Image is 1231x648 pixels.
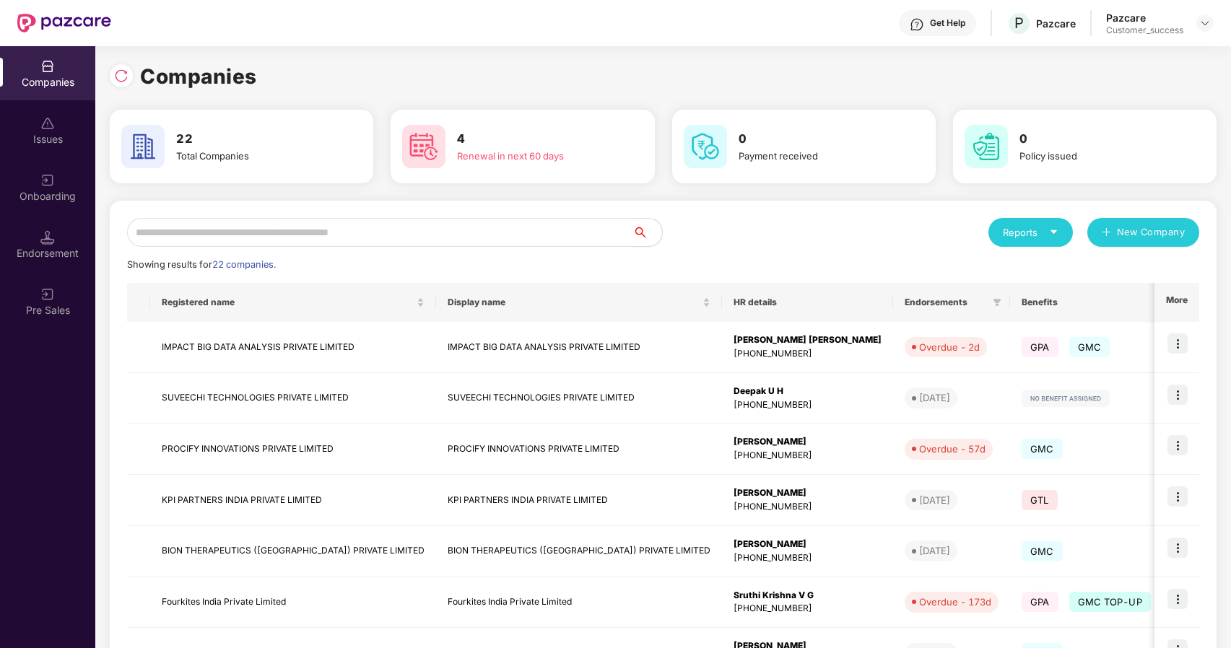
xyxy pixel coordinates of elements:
div: [DATE] [919,390,950,405]
img: svg+xml;base64,PHN2ZyB4bWxucz0iaHR0cDovL3d3dy53My5vcmcvMjAwMC9zdmciIHdpZHRoPSI2MCIgaGVpZ2h0PSI2MC... [402,125,445,168]
th: HR details [722,283,893,322]
div: [PERSON_NAME] [734,486,882,500]
th: Display name [436,283,722,322]
td: IMPACT BIG DATA ANALYSIS PRIVATE LIMITED [436,322,722,373]
td: PROCIFY INNOVATIONS PRIVATE LIMITED [436,424,722,475]
div: [PHONE_NUMBER] [734,398,882,412]
th: More [1154,283,1199,322]
td: PROCIFY INNOVATIONS PRIVATE LIMITED [150,424,436,475]
div: Sruthi Krishna V G [734,589,882,603]
img: icon [1167,385,1188,405]
div: [PHONE_NUMBER] [734,449,882,463]
th: Registered name [150,283,436,322]
img: icon [1167,333,1188,354]
h1: Companies [140,61,257,92]
img: icon [1167,486,1188,507]
span: filter [993,298,1001,307]
td: Fourkites India Private Limited [436,577,722,629]
span: GMC TOP-UP [1069,592,1151,612]
span: GTL [1022,490,1058,510]
img: svg+xml;base64,PHN2ZyBpZD0iSXNzdWVzX2Rpc2FibGVkIiB4bWxucz0iaHR0cDovL3d3dy53My5vcmcvMjAwMC9zdmciIH... [40,116,55,131]
td: BION THERAPEUTICS ([GEOGRAPHIC_DATA]) PRIVATE LIMITED [436,526,722,577]
td: SUVEECHI TECHNOLOGIES PRIVATE LIMITED [150,373,436,424]
button: plusNew Company [1087,218,1199,247]
img: svg+xml;base64,PHN2ZyB4bWxucz0iaHR0cDovL3d3dy53My5vcmcvMjAwMC9zdmciIHdpZHRoPSIxMjIiIGhlaWdodD0iMj... [1022,390,1110,407]
img: svg+xml;base64,PHN2ZyBpZD0iSGVscC0zMngzMiIgeG1sbnM9Imh0dHA6Ly93d3cudzMub3JnLzIwMDAvc3ZnIiB3aWR0aD... [910,17,924,32]
div: Get Help [930,17,965,29]
img: svg+xml;base64,PHN2ZyB4bWxucz0iaHR0cDovL3d3dy53My5vcmcvMjAwMC9zdmciIHdpZHRoPSI2MCIgaGVpZ2h0PSI2MC... [965,125,1008,168]
div: Payment received [739,149,895,163]
span: GMC [1022,541,1063,561]
div: [PHONE_NUMBER] [734,500,882,514]
div: [PHONE_NUMBER] [734,551,882,565]
div: Customer_success [1106,25,1183,36]
td: SUVEECHI TECHNOLOGIES PRIVATE LIMITED [436,373,722,424]
span: 22 companies. [212,259,276,270]
div: Overdue - 2d [919,340,980,354]
img: icon [1167,589,1188,609]
div: [PERSON_NAME] [734,435,882,449]
td: BION THERAPEUTICS ([GEOGRAPHIC_DATA]) PRIVATE LIMITED [150,526,436,577]
button: search [632,218,663,247]
div: Overdue - 173d [919,595,991,609]
span: P [1014,14,1024,32]
div: Reports [1003,225,1058,240]
img: icon [1167,538,1188,558]
h3: 0 [739,130,895,149]
td: KPI PARTNERS INDIA PRIVATE LIMITED [436,475,722,526]
img: svg+xml;base64,PHN2ZyB3aWR0aD0iMjAiIGhlaWdodD0iMjAiIHZpZXdCb3g9IjAgMCAyMCAyMCIgZmlsbD0ibm9uZSIgeG... [40,173,55,188]
div: [PERSON_NAME] [734,538,882,551]
span: filter [990,294,1004,311]
span: GMC [1069,337,1110,357]
span: search [632,227,662,238]
h3: 22 [176,130,333,149]
div: Pazcare [1036,17,1076,30]
span: Endorsements [905,297,987,308]
span: Showing results for [127,259,276,270]
img: svg+xml;base64,PHN2ZyB3aWR0aD0iMTQuNSIgaGVpZ2h0PSIxNC41IiB2aWV3Qm94PSIwIDAgMTYgMTYiIGZpbGw9Im5vbm... [40,230,55,245]
span: caret-down [1049,227,1058,237]
img: New Pazcare Logo [17,14,111,32]
div: [PHONE_NUMBER] [734,602,882,616]
h3: 4 [457,130,614,149]
td: KPI PARTNERS INDIA PRIVATE LIMITED [150,475,436,526]
div: Policy issued [1019,149,1176,163]
div: Total Companies [176,149,333,163]
span: GPA [1022,337,1058,357]
span: New Company [1117,225,1186,240]
div: Pazcare [1106,11,1183,25]
img: svg+xml;base64,PHN2ZyBpZD0iUmVsb2FkLTMyeDMyIiB4bWxucz0iaHR0cDovL3d3dy53My5vcmcvMjAwMC9zdmciIHdpZH... [114,69,129,83]
td: Fourkites India Private Limited [150,577,436,629]
img: svg+xml;base64,PHN2ZyB3aWR0aD0iMjAiIGhlaWdodD0iMjAiIHZpZXdCb3g9IjAgMCAyMCAyMCIgZmlsbD0ibm9uZSIgeG... [40,287,55,302]
span: Registered name [162,297,414,308]
div: [DATE] [919,543,950,558]
h3: 0 [1019,130,1176,149]
div: Deepak U H [734,385,882,398]
span: GPA [1022,592,1058,612]
div: [PERSON_NAME] [PERSON_NAME] [734,333,882,347]
img: svg+xml;base64,PHN2ZyBpZD0iRHJvcGRvd24tMzJ4MzIiIHhtbG5zPSJodHRwOi8vd3d3LnczLm9yZy8yMDAwL3N2ZyIgd2... [1199,17,1211,29]
img: svg+xml;base64,PHN2ZyB4bWxucz0iaHR0cDovL3d3dy53My5vcmcvMjAwMC9zdmciIHdpZHRoPSI2MCIgaGVpZ2h0PSI2MC... [121,125,165,168]
div: Overdue - 57d [919,442,986,456]
div: [PHONE_NUMBER] [734,347,882,361]
span: GMC [1022,439,1063,459]
span: Display name [448,297,700,308]
td: IMPACT BIG DATA ANALYSIS PRIVATE LIMITED [150,322,436,373]
div: [DATE] [919,493,950,507]
img: svg+xml;base64,PHN2ZyB4bWxucz0iaHR0cDovL3d3dy53My5vcmcvMjAwMC9zdmciIHdpZHRoPSI2MCIgaGVpZ2h0PSI2MC... [684,125,727,168]
div: Renewal in next 60 days [457,149,614,163]
img: svg+xml;base64,PHN2ZyBpZD0iQ29tcGFuaWVzIiB4bWxucz0iaHR0cDovL3d3dy53My5vcmcvMjAwMC9zdmciIHdpZHRoPS... [40,59,55,74]
img: icon [1167,435,1188,455]
span: plus [1102,227,1111,239]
